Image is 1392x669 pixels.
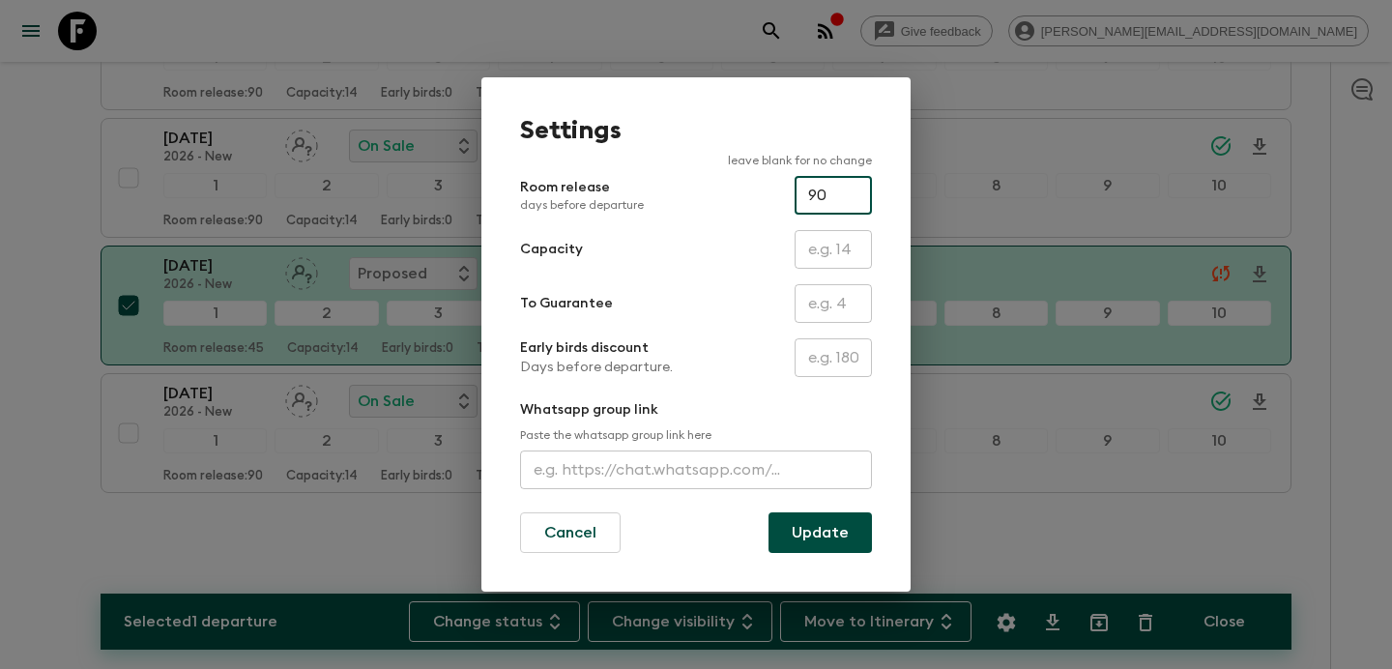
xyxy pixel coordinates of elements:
p: Capacity [520,240,583,259]
p: days before departure [520,197,644,213]
p: Room release [520,178,644,213]
p: To Guarantee [520,294,613,313]
input: e.g. 30 [795,176,872,215]
button: Cancel [520,512,621,553]
p: Whatsapp group link [520,400,872,420]
h1: Settings [520,116,872,145]
button: Update [768,512,872,553]
p: leave blank for no change [520,153,872,168]
p: Early birds discount [520,338,673,358]
p: Days before departure. [520,358,673,377]
input: e.g. 180 [795,338,872,377]
input: e.g. 14 [795,230,872,269]
input: e.g. https://chat.whatsapp.com/... [520,451,872,489]
input: e.g. 4 [795,284,872,323]
p: Paste the whatsapp group link here [520,427,872,443]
